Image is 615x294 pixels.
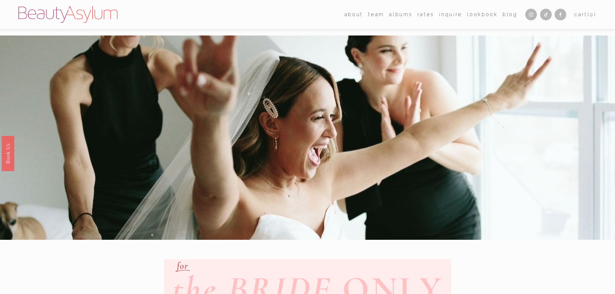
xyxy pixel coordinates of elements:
[467,10,497,19] a: Lookbook
[2,136,14,171] a: Book Us
[344,10,363,19] span: about
[574,10,597,19] a: 0 items in cart
[525,9,537,20] a: Instagram
[590,12,594,17] span: 0
[417,10,434,19] a: Rates
[503,10,518,19] a: Blog
[540,9,552,20] a: TikTok
[439,10,462,19] a: Inquire
[368,10,384,19] a: folder dropdown
[389,10,412,19] a: albums
[555,9,566,20] a: Facebook
[177,260,189,272] em: for
[344,10,363,19] a: folder dropdown
[18,6,118,23] img: Beauty Asylum | Bridal Hair &amp; Makeup Charlotte &amp; Atlanta
[368,10,384,19] span: team
[588,12,597,17] span: ( )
